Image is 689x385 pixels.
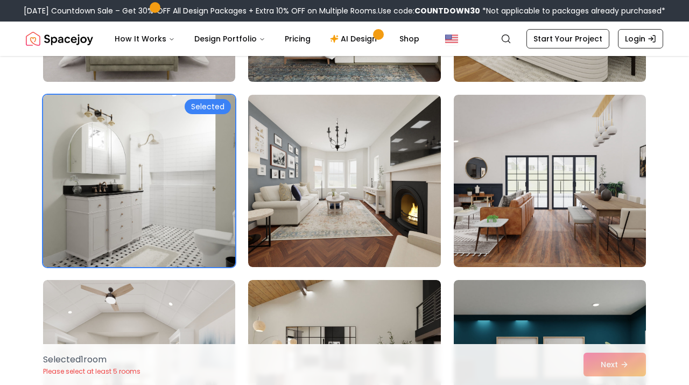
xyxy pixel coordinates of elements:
a: Pricing [276,28,319,50]
a: Start Your Project [526,29,609,48]
a: Login [618,29,663,48]
b: COUNTDOWN30 [414,5,480,16]
p: Please select at least 5 rooms [43,367,140,376]
p: Selected 1 room [43,353,140,366]
img: Room room-74 [248,95,440,267]
div: [DATE] Countdown Sale – Get 30% OFF All Design Packages + Extra 10% OFF on Multiple Rooms. [24,5,665,16]
span: *Not applicable to packages already purchased* [480,5,665,16]
button: Design Portfolio [186,28,274,50]
nav: Main [106,28,428,50]
img: Room room-73 [38,90,240,271]
div: Selected [185,99,231,114]
a: AI Design [321,28,389,50]
span: Use code: [378,5,480,16]
nav: Global [26,22,663,56]
img: Room room-75 [454,95,646,267]
a: Spacejoy [26,28,93,50]
img: Spacejoy Logo [26,28,93,50]
a: Shop [391,28,428,50]
img: United States [445,32,458,45]
button: How It Works [106,28,184,50]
